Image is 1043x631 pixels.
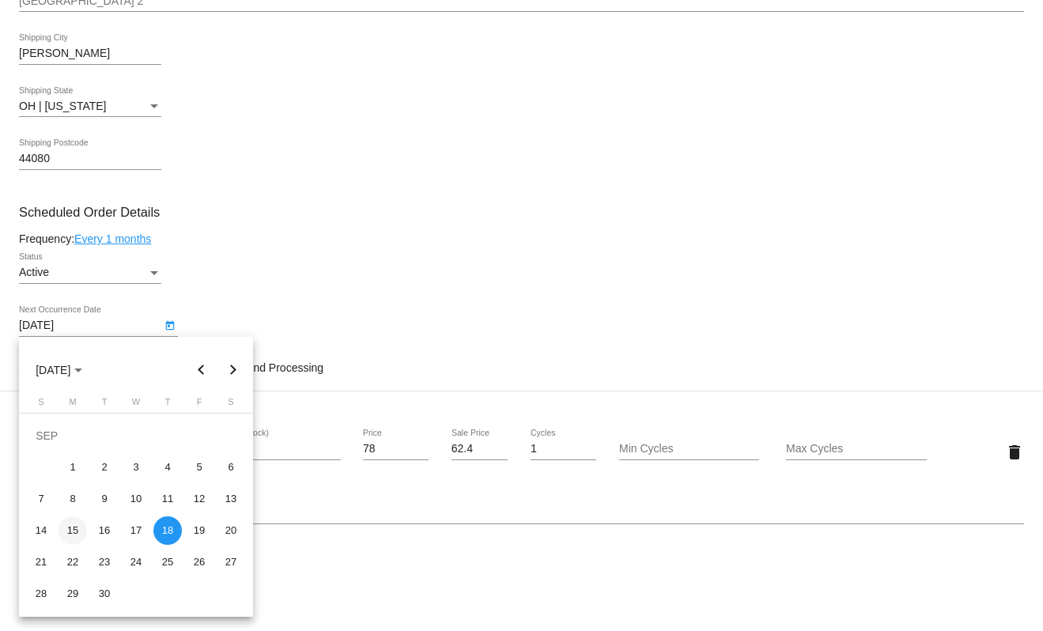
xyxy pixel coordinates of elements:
td: September 7, 2025 [25,483,57,515]
div: 10 [122,485,150,513]
div: 21 [27,548,55,576]
div: 16 [90,516,119,545]
td: September 9, 2025 [89,483,120,515]
div: 5 [185,453,214,482]
td: September 8, 2025 [57,483,89,515]
div: 20 [217,516,245,545]
div: 7 [27,485,55,513]
div: 23 [90,548,119,576]
td: September 18, 2025 [152,515,183,546]
th: Wednesday [120,397,152,413]
td: September 22, 2025 [57,546,89,578]
td: September 6, 2025 [215,452,247,483]
td: September 30, 2025 [89,578,120,610]
span: [DATE] [36,364,82,376]
td: September 10, 2025 [120,483,152,515]
td: September 29, 2025 [57,578,89,610]
th: Sunday [25,397,57,413]
td: September 19, 2025 [183,515,215,546]
td: September 2, 2025 [89,452,120,483]
div: 18 [153,516,182,545]
td: September 14, 2025 [25,515,57,546]
td: September 17, 2025 [120,515,152,546]
td: September 5, 2025 [183,452,215,483]
button: Previous month [186,354,217,386]
td: September 27, 2025 [215,546,247,578]
th: Tuesday [89,397,120,413]
div: 29 [59,580,87,608]
div: 19 [185,516,214,545]
td: September 20, 2025 [215,515,247,546]
td: SEP [25,420,247,452]
div: 3 [122,453,150,482]
div: 11 [153,485,182,513]
th: Friday [183,397,215,413]
div: 8 [59,485,87,513]
div: 2 [90,453,119,482]
div: 4 [153,453,182,482]
div: 22 [59,548,87,576]
div: 24 [122,548,150,576]
th: Saturday [215,397,247,413]
div: 1 [59,453,87,482]
td: September 13, 2025 [215,483,247,515]
td: September 4, 2025 [152,452,183,483]
td: September 24, 2025 [120,546,152,578]
button: Choose month and year [23,354,95,386]
div: 27 [217,548,245,576]
div: 13 [217,485,245,513]
div: 6 [217,453,245,482]
div: 30 [90,580,119,608]
div: 12 [185,485,214,513]
td: September 25, 2025 [152,546,183,578]
div: 17 [122,516,150,545]
td: September 11, 2025 [152,483,183,515]
div: 28 [27,580,55,608]
th: Thursday [152,397,183,413]
td: September 21, 2025 [25,546,57,578]
td: September 1, 2025 [57,452,89,483]
td: September 26, 2025 [183,546,215,578]
td: September 15, 2025 [57,515,89,546]
div: 9 [90,485,119,513]
td: September 12, 2025 [183,483,215,515]
div: 15 [59,516,87,545]
td: September 28, 2025 [25,578,57,610]
td: September 16, 2025 [89,515,120,546]
th: Monday [57,397,89,413]
div: 14 [27,516,55,545]
td: September 3, 2025 [120,452,152,483]
div: 26 [185,548,214,576]
div: 25 [153,548,182,576]
td: September 23, 2025 [89,546,120,578]
button: Next month [217,354,249,386]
